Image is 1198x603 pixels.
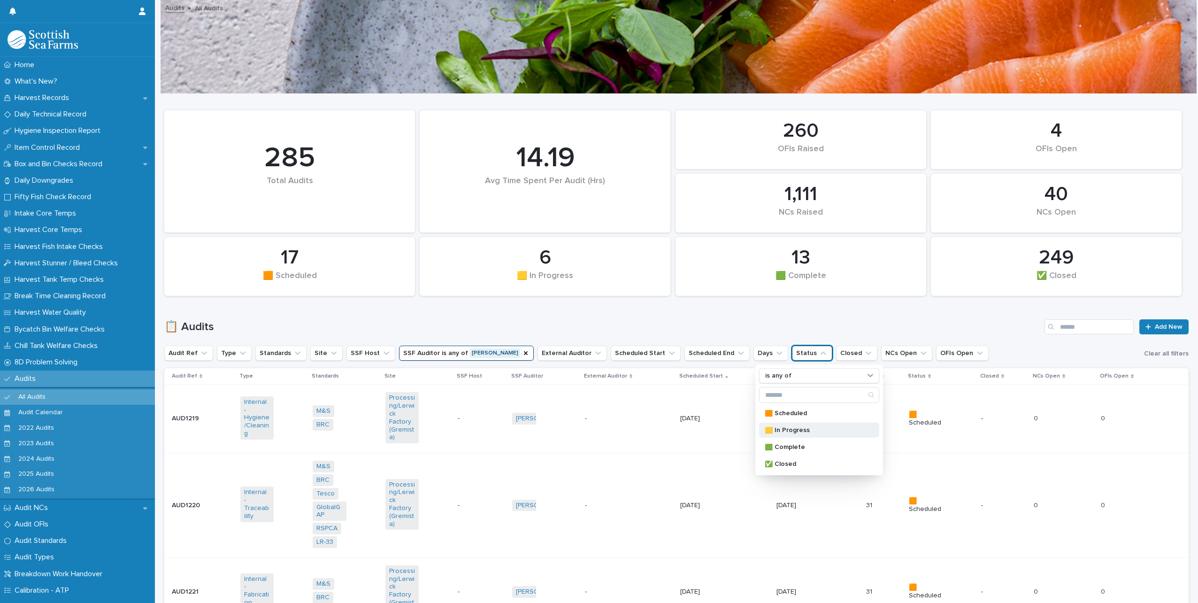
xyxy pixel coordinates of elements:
[11,193,99,201] p: Fifty Fish Check Record
[11,325,112,334] p: Bycatch Bin Welfare Checks
[180,141,399,175] div: 285
[316,463,330,471] a: M&S
[1101,413,1107,423] p: 0
[585,586,589,596] p: -
[585,500,589,510] p: -
[1155,324,1183,330] span: Add New
[947,271,1166,291] div: ✅ Closed
[458,415,491,423] p: -
[11,393,53,401] p: All Audits
[11,292,113,301] p: Break Time Cleaning Record
[316,594,330,602] a: BRC
[691,119,910,143] div: 260
[164,385,1189,453] tr: AUD1219AUD1219 Internal - Hygiene/Cleaning M&S BRC Processing/Lerwick Factory (Gremista) -[PERSON...
[1034,413,1040,423] p: 0
[11,503,55,512] p: Audit NCs
[11,225,90,234] p: Harvest Core Temps
[11,61,42,70] p: Home
[584,371,627,381] p: External Auditor
[1101,500,1107,510] p: 0
[316,538,333,546] a: LR-33
[1033,371,1060,381] p: NCs Open
[172,371,197,381] p: Audit Ref
[316,421,330,429] a: BRC
[765,444,864,450] p: 🟩 Complete
[753,346,788,361] button: Days
[312,371,339,381] p: Standards
[217,346,252,361] button: Type
[11,160,110,169] p: Box and Bin Checks Record
[244,488,270,520] a: Internal - Traceability
[947,246,1166,270] div: 249
[239,371,253,381] p: Type
[1034,586,1040,596] p: 0
[516,588,567,596] a: [PERSON_NAME]
[1139,319,1189,334] a: Add New
[316,503,342,519] a: GlobalGAP
[909,584,942,600] p: 🟧 Scheduled
[399,346,534,361] button: SSF Auditor
[947,183,1166,206] div: 40
[458,502,491,510] p: -
[316,407,330,415] a: M&S
[691,208,910,227] div: NCs Raised
[511,371,543,381] p: SSF Auditor
[11,424,61,432] p: 2022 Audits
[776,588,810,596] p: [DATE]
[11,520,56,529] p: Audit OFIs
[947,144,1166,164] div: OFIs Open
[11,536,74,545] p: Audit Standards
[11,553,61,562] p: Audit Types
[836,346,877,361] button: Closed
[909,497,942,513] p: 🟧 Scheduled
[11,77,65,86] p: What's New?
[457,371,482,381] p: SSF Host
[947,208,1166,227] div: NCs Open
[316,490,335,498] a: Tesco
[765,372,791,380] p: is any of
[947,119,1166,143] div: 4
[1100,371,1129,381] p: OFIs Open
[389,394,415,441] a: Processing/Lerwick Factory (Gremista)
[11,374,43,383] p: Audits
[11,409,70,417] p: Audit Calendar
[980,371,999,381] p: Closed
[164,346,213,361] button: Audit Ref
[172,413,201,423] p: AUD1219
[1034,500,1040,510] p: 0
[458,588,491,596] p: -
[585,413,589,423] p: -
[1044,319,1134,334] input: Search
[759,387,879,403] div: Search
[691,183,910,206] div: 1,111
[11,110,94,119] p: Daily Technical Record
[981,502,1014,510] p: -
[691,246,910,270] div: 13
[760,387,879,402] input: Search
[11,176,81,185] p: Daily Downgrades
[680,588,714,596] p: [DATE]
[164,453,1189,558] tr: AUD1220AUD1220 Internal - Traceability M&S BRC Tesco GlobalGAP RSPCA LR-33 Processing/Lerwick Fac...
[680,415,714,423] p: [DATE]
[1144,350,1189,357] span: Clear all filters
[516,415,567,423] a: [PERSON_NAME]
[11,358,85,367] p: 8D Problem Solving
[11,586,77,595] p: Calibration - ATP
[538,346,607,361] button: External Auditor
[516,502,567,510] a: [PERSON_NAME]
[8,30,78,49] img: mMrefqRFQpe26GRNOUkG
[909,411,942,427] p: 🟧 Scheduled
[436,176,654,206] div: Avg Time Spent Per Audit (Hrs)
[691,271,910,291] div: 🟩 Complete
[936,346,989,361] button: OFIs Open
[908,371,926,381] p: Status
[981,415,1014,423] p: -
[11,486,62,494] p: 2026 Audits
[195,2,223,13] p: All Audits
[691,144,910,164] div: OFIs Raised
[436,246,654,270] div: 6
[255,346,307,361] button: Standards
[11,259,125,268] p: Harvest Stunner / Bleed Checks
[11,209,84,218] p: Intake Core Temps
